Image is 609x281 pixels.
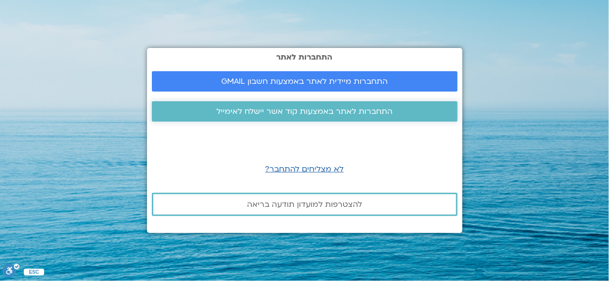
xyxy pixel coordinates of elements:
h2: התחברות לאתר [152,53,458,62]
a: לא מצליחים להתחבר? [265,164,344,174]
a: התחברות מיידית לאתר באמצעות חשבון GMAIL [152,71,458,92]
span: להצטרפות למועדון תודעה בריאה [247,200,362,209]
a: להצטרפות למועדון תודעה בריאה [152,193,458,216]
a: התחברות לאתר באמצעות קוד אשר יישלח לאימייל [152,101,458,122]
span: התחברות לאתר באמצעות קוד אשר יישלח לאימייל [216,107,393,116]
span: התחברות מיידית לאתר באמצעות חשבון GMAIL [221,77,388,86]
